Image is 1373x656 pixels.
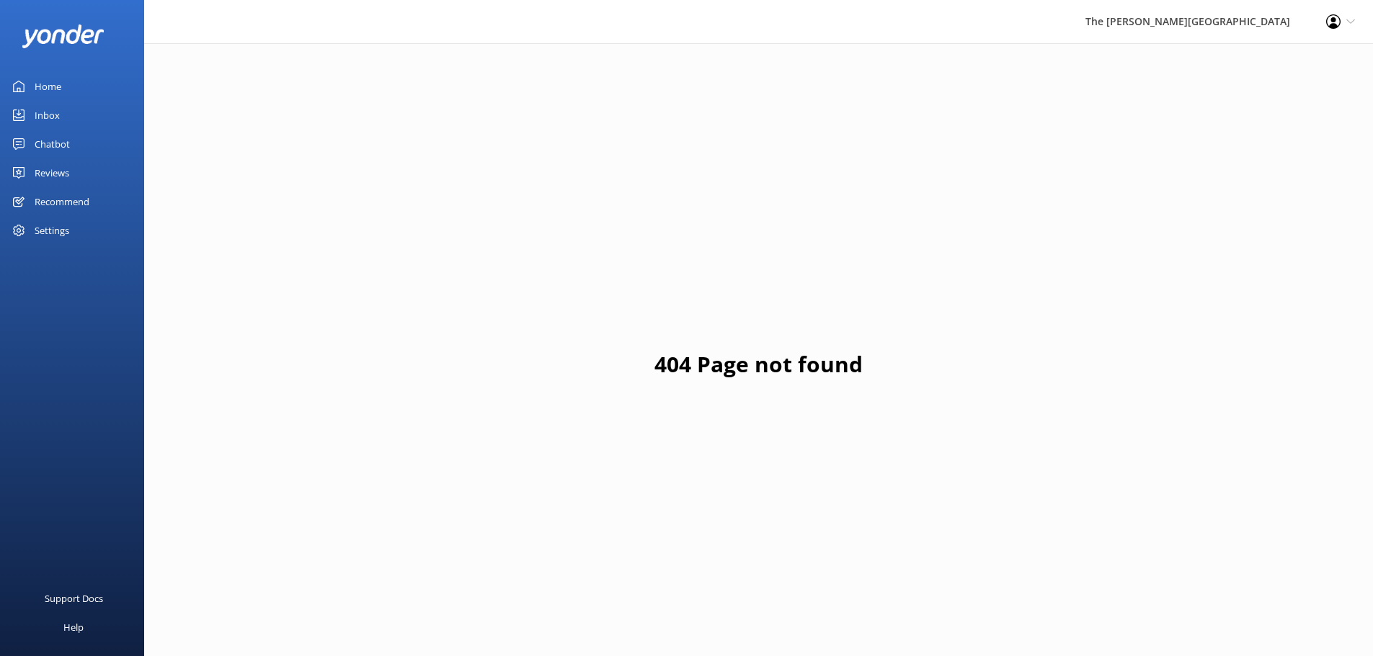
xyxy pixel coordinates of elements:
h1: 404 Page not found [654,347,863,382]
div: Home [35,72,61,101]
div: Support Docs [45,584,103,613]
div: Reviews [35,158,69,187]
div: Settings [35,216,69,245]
div: Help [63,613,84,642]
div: Chatbot [35,130,70,158]
img: yonder-white-logo.png [22,24,105,48]
div: Recommend [35,187,89,216]
div: Inbox [35,101,60,130]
